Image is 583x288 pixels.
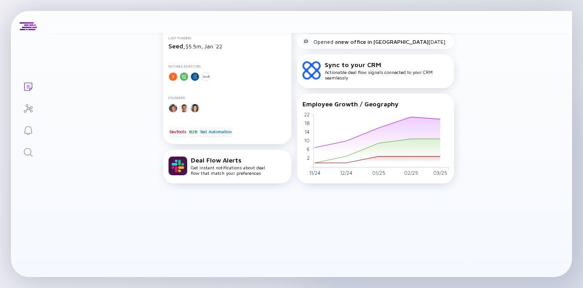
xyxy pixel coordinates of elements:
tspan: 10 [304,137,310,143]
div: Deal Flow Alerts [191,156,265,164]
tspan: 22 [304,111,310,117]
tspan: 18 [305,120,310,126]
tspan: 03/25 [433,170,447,176]
strong: new office in [GEOGRAPHIC_DATA] [338,38,429,45]
div: DevTools [169,127,187,136]
div: Notable Investors [169,64,286,68]
tspan: 2 [307,155,310,161]
div: Test Automation [199,127,233,136]
tspan: 6 [307,146,310,152]
div: Sync to your CRM [325,61,449,68]
div: $5.5m, Jan `22 [169,42,286,50]
tspan: 14 [305,129,310,135]
a: Search [11,141,45,162]
div: Opened a [DATE] [302,38,445,45]
tspan: 01/25 [372,170,385,176]
div: Founders [169,96,286,100]
div: B2B [188,127,198,136]
a: Reminders [11,119,45,141]
div: Employee Growth / Geography [302,100,449,108]
div: Last Funding [169,36,286,40]
a: Lists [11,75,45,97]
span: Seed, [169,42,185,50]
tspan: 12/24 [340,170,353,176]
a: Investor Map [11,97,45,119]
div: Actionable deal flow signals connected to your CRM seamlessly [325,61,449,80]
tspan: 11/24 [309,170,321,176]
div: Get instant notifications about deal flow that match your preferences [191,156,265,176]
tspan: 02/25 [404,170,418,176]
